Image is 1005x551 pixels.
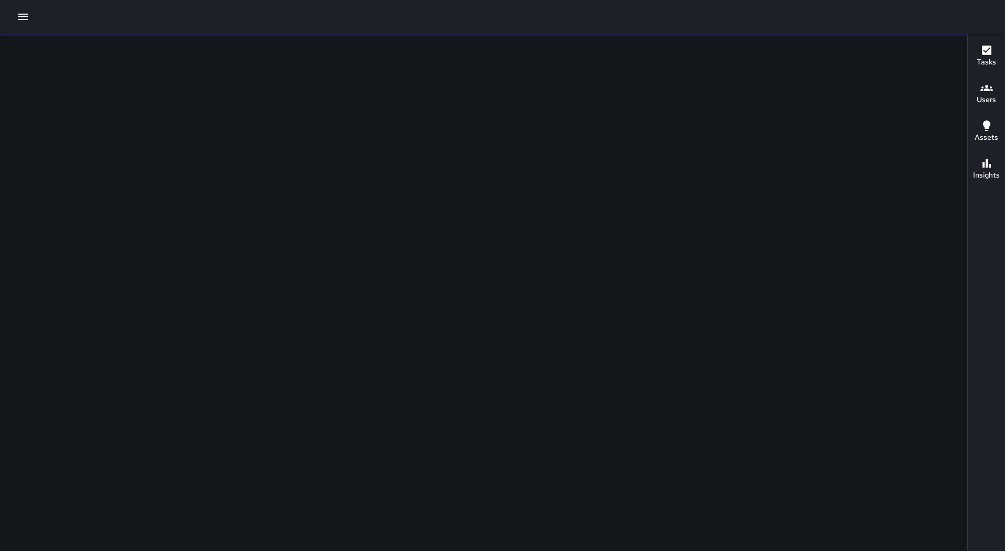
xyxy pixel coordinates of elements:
button: Assets [968,113,1005,151]
button: Insights [968,151,1005,189]
h6: Users [977,94,996,106]
h6: Assets [975,132,998,144]
h6: Tasks [977,57,996,68]
h6: Insights [973,170,1000,181]
button: Tasks [968,38,1005,75]
button: Users [968,75,1005,113]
